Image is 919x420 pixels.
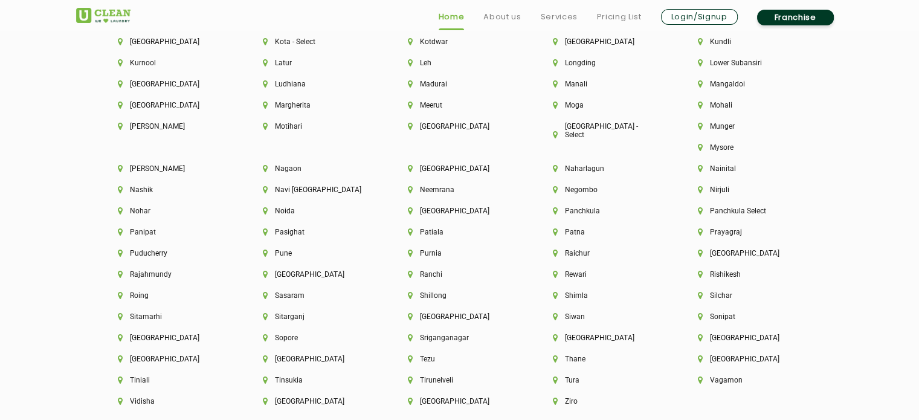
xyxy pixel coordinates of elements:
[408,397,512,405] li: [GEOGRAPHIC_DATA]
[698,376,802,384] li: Vagamon
[263,334,367,342] li: Sopore
[408,186,512,194] li: Neemrana
[118,270,222,279] li: Rajahmundy
[553,270,657,279] li: Rewari
[698,312,802,321] li: Sonipat
[408,270,512,279] li: Ranchi
[263,59,367,67] li: Latur
[698,186,802,194] li: Nirjuli
[553,59,657,67] li: Longding
[553,101,657,109] li: Moga
[118,37,222,46] li: [GEOGRAPHIC_DATA]
[263,122,367,131] li: Motihari
[553,334,657,342] li: [GEOGRAPHIC_DATA]
[263,207,367,215] li: Noida
[263,376,367,384] li: Tinsukia
[553,249,657,257] li: Raichur
[263,101,367,109] li: Margherita
[263,37,367,46] li: Kota - Select
[408,355,512,363] li: Tezu
[263,80,367,88] li: Ludhiana
[408,80,512,88] li: Madurai
[698,228,802,236] li: Prayagraj
[408,334,512,342] li: Sriganganagar
[408,164,512,173] li: [GEOGRAPHIC_DATA]
[553,312,657,321] li: Siwan
[553,207,657,215] li: Panchkula
[408,122,512,131] li: [GEOGRAPHIC_DATA]
[553,122,657,139] li: [GEOGRAPHIC_DATA] - Select
[118,164,222,173] li: [PERSON_NAME]
[553,291,657,300] li: Shimla
[553,186,657,194] li: Negombo
[408,101,512,109] li: Meerut
[408,228,512,236] li: Patiala
[698,143,802,152] li: Mysore
[698,80,802,88] li: Mangaldoi
[553,164,657,173] li: Naharlagun
[757,10,834,25] a: Franchise
[553,37,657,46] li: [GEOGRAPHIC_DATA]
[118,59,222,67] li: Kurnool
[408,291,512,300] li: Shillong
[408,207,512,215] li: [GEOGRAPHIC_DATA]
[698,59,802,67] li: Lower Subansiri
[118,355,222,363] li: [GEOGRAPHIC_DATA]
[408,37,512,46] li: Kotdwar
[118,228,222,236] li: Panipat
[76,8,131,23] img: UClean Laundry and Dry Cleaning
[118,334,222,342] li: [GEOGRAPHIC_DATA]
[698,249,802,257] li: [GEOGRAPHIC_DATA]
[698,207,802,215] li: Panchkula Select
[263,186,367,194] li: Navi [GEOGRAPHIC_DATA]
[118,101,222,109] li: [GEOGRAPHIC_DATA]
[553,376,657,384] li: Tura
[698,291,802,300] li: Silchar
[698,334,802,342] li: [GEOGRAPHIC_DATA]
[118,376,222,384] li: Tiniali
[553,355,657,363] li: Thane
[118,312,222,321] li: Sitamarhi
[263,355,367,363] li: [GEOGRAPHIC_DATA]
[698,355,802,363] li: [GEOGRAPHIC_DATA]
[408,59,512,67] li: Leh
[408,249,512,257] li: Purnia
[118,249,222,257] li: Puducherry
[597,10,642,24] a: Pricing List
[553,397,657,405] li: Ziro
[698,101,802,109] li: Mohali
[483,10,521,24] a: About us
[698,270,802,279] li: Rishikesh
[263,397,367,405] li: [GEOGRAPHIC_DATA]
[118,291,222,300] li: Roing
[540,10,577,24] a: Services
[439,10,465,24] a: Home
[661,9,738,25] a: Login/Signup
[408,376,512,384] li: Tirunelveli
[263,312,367,321] li: Sitarganj
[263,228,367,236] li: Pasighat
[118,122,222,131] li: [PERSON_NAME]
[263,291,367,300] li: Sasaram
[698,164,802,173] li: Nainital
[698,122,802,131] li: Munger
[698,37,802,46] li: Kundli
[553,228,657,236] li: Patna
[118,397,222,405] li: Vidisha
[118,207,222,215] li: Nohar
[118,186,222,194] li: Nashik
[408,312,512,321] li: [GEOGRAPHIC_DATA]
[553,80,657,88] li: Manali
[263,164,367,173] li: Nagaon
[118,80,222,88] li: [GEOGRAPHIC_DATA]
[263,249,367,257] li: Pune
[263,270,367,279] li: [GEOGRAPHIC_DATA]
